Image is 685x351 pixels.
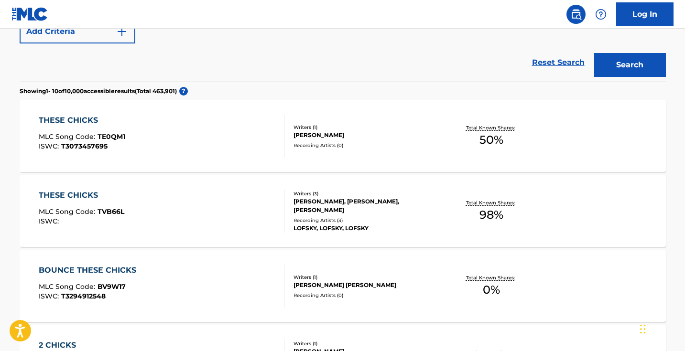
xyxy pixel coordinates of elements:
[98,132,125,141] span: TE0QM1
[466,274,517,281] p: Total Known Shares:
[20,20,135,43] button: Add Criteria
[479,206,503,223] span: 98 %
[570,9,582,20] img: search
[640,315,646,343] div: Drag
[527,52,589,73] a: Reset Search
[294,340,438,347] div: Writers ( 1 )
[591,5,610,24] div: Help
[98,207,124,216] span: TVB66L
[39,207,98,216] span: MLC Song Code :
[294,197,438,214] div: [PERSON_NAME], [PERSON_NAME], [PERSON_NAME]
[39,115,125,126] div: THESE CHICKS
[466,124,517,131] p: Total Known Shares:
[294,142,438,149] div: Recording Artists ( 0 )
[466,199,517,206] p: Total Known Shares:
[11,7,48,21] img: MLC Logo
[483,281,500,298] span: 0 %
[39,217,61,225] span: ISWC :
[594,53,666,77] button: Search
[39,292,61,300] span: ISWC :
[294,281,438,289] div: [PERSON_NAME] [PERSON_NAME]
[294,131,438,139] div: [PERSON_NAME]
[39,265,141,276] div: BOUNCE THESE CHICKS
[637,305,685,351] iframe: Chat Widget
[595,9,607,20] img: help
[39,282,98,291] span: MLC Song Code :
[116,26,128,37] img: 9d2ae6d4665cec9f34b9.svg
[566,5,586,24] a: Public Search
[294,190,438,197] div: Writers ( 3 )
[20,250,666,322] a: BOUNCE THESE CHICKSMLC Song Code:BV9W17ISWC:T3294912548Writers (1)[PERSON_NAME] [PERSON_NAME]Reco...
[39,142,61,150] span: ISWC :
[294,124,438,131] div: Writers ( 1 )
[294,217,438,224] div: Recording Artists ( 3 )
[179,87,188,96] span: ?
[294,224,438,233] div: LOFSKY, LOFSKY, LOFSKY
[61,292,106,300] span: T3294912548
[20,175,666,247] a: THESE CHICKSMLC Song Code:TVB66LISWC:Writers (3)[PERSON_NAME], [PERSON_NAME], [PERSON_NAME]Record...
[616,2,674,26] a: Log In
[479,131,503,149] span: 50 %
[294,274,438,281] div: Writers ( 1 )
[39,190,124,201] div: THESE CHICKS
[39,132,98,141] span: MLC Song Code :
[39,340,127,351] div: 2 CHICKS
[294,292,438,299] div: Recording Artists ( 0 )
[61,142,108,150] span: T3073457695
[20,87,177,96] p: Showing 1 - 10 of 10,000 accessible results (Total 463,901 )
[98,282,126,291] span: BV9W17
[20,100,666,172] a: THESE CHICKSMLC Song Code:TE0QM1ISWC:T3073457695Writers (1)[PERSON_NAME]Recording Artists (0)Tota...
